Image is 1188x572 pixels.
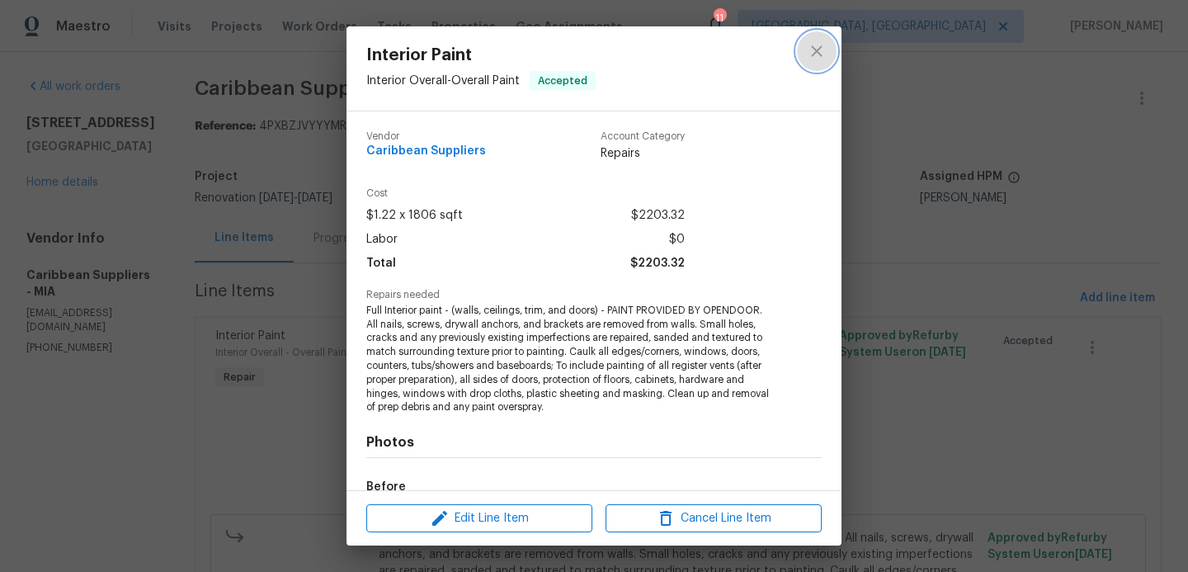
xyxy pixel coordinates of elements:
span: Caribbean Suppliers [366,145,486,158]
button: Cancel Line Item [606,504,822,533]
span: Cancel Line Item [610,508,817,529]
span: $0 [669,228,685,252]
span: Accepted [531,73,594,89]
span: Interior Overall - Overall Paint [366,75,520,87]
span: $2203.32 [630,252,685,276]
span: Interior Paint [366,46,596,64]
span: Total [366,252,396,276]
span: Cost [366,188,685,199]
span: Repairs needed [366,290,822,300]
h5: Before [366,481,406,493]
button: close [797,31,837,71]
span: Labor [366,228,398,252]
h4: Photos [366,434,822,451]
span: $1.22 x 1806 sqft [366,204,463,228]
div: 11 [714,10,725,26]
span: Repairs [601,145,685,162]
button: Edit Line Item [366,504,592,533]
span: Edit Line Item [371,508,587,529]
span: Full Interior paint - (walls, ceilings, trim, and doors) - PAINT PROVIDED BY OPENDOOR. All nails,... [366,304,776,414]
span: Vendor [366,131,486,142]
span: Account Category [601,131,685,142]
span: $2203.32 [631,204,685,228]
